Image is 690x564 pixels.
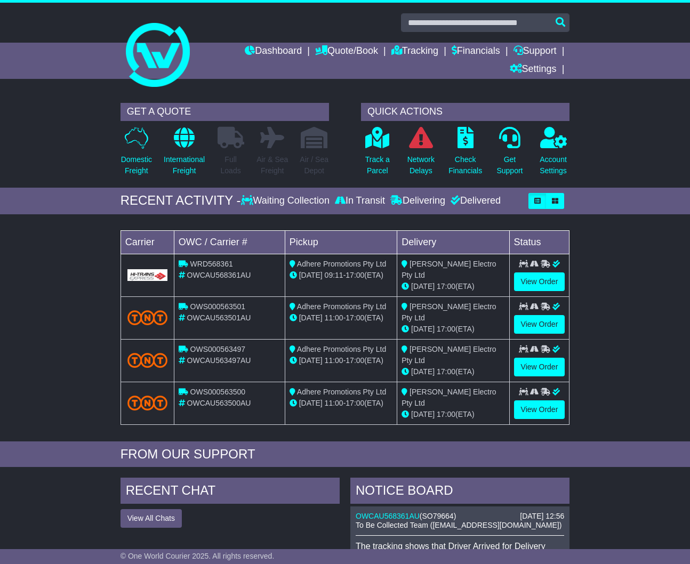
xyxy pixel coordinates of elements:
button: View All Chats [121,509,182,528]
a: AccountSettings [539,126,567,182]
td: Pickup [285,230,397,254]
div: (ETA) [402,324,504,335]
span: [DATE] [411,282,435,291]
div: - (ETA) [290,270,392,281]
span: [DATE] [299,271,323,279]
span: [PERSON_NAME] Electro Pty Ltd [402,388,496,407]
span: © One World Courier 2025. All rights reserved. [121,552,275,560]
td: OWC / Carrier # [174,230,285,254]
div: QUICK ACTIONS [361,103,569,121]
span: 17:00 [346,356,364,365]
img: GetCarrierServiceLogo [127,269,167,281]
a: GetSupport [496,126,523,182]
span: 09:11 [325,271,343,279]
a: Financials [452,43,500,61]
div: [DATE] 12:56 [520,512,564,521]
a: Dashboard [245,43,302,61]
span: [PERSON_NAME] Electro Pty Ltd [402,260,496,279]
td: Status [509,230,569,254]
p: Track a Parcel [365,154,390,176]
a: View Order [514,272,565,291]
span: OWCAU568361AU [187,271,251,279]
img: TNT_Domestic.png [127,396,167,410]
a: View Order [514,315,565,334]
a: Track aParcel [365,126,390,182]
p: Full Loads [218,154,244,176]
div: NOTICE BOARD [350,478,569,506]
span: 17:00 [437,410,455,418]
a: Quote/Book [315,43,378,61]
span: 17:00 [437,367,455,376]
div: Delivered [448,195,501,207]
a: NetworkDelays [407,126,435,182]
span: [DATE] [299,399,323,407]
span: OWS000563497 [190,345,246,353]
span: OWCAU563497AU [187,356,251,365]
p: Get Support [496,154,523,176]
p: Air / Sea Depot [300,154,328,176]
p: Network Delays [407,154,435,176]
span: WRD568361 [190,260,233,268]
div: RECENT ACTIVITY - [121,193,241,208]
span: 11:00 [325,399,343,407]
span: OWS000563500 [190,388,246,396]
span: 17:00 [437,325,455,333]
div: - (ETA) [290,398,392,409]
p: Account Settings [540,154,567,176]
div: - (ETA) [290,355,392,366]
span: 11:00 [325,356,343,365]
div: In Transit [332,195,388,207]
span: 11:00 [325,313,343,322]
span: [DATE] [411,367,435,376]
span: OWCAU563501AU [187,313,251,322]
span: OWS000563501 [190,302,246,311]
span: 17:00 [437,282,455,291]
div: Delivering [388,195,448,207]
a: InternationalFreight [163,126,205,182]
a: View Order [514,400,565,419]
span: [DATE] [299,313,323,322]
span: Adhere Promotions Pty Ltd [297,260,386,268]
div: Waiting Collection [241,195,332,207]
div: GET A QUOTE [121,103,329,121]
span: SO79664 [422,512,454,520]
span: [DATE] [411,325,435,333]
a: CheckFinancials [448,126,483,182]
span: OWCAU563500AU [187,399,251,407]
img: TNT_Domestic.png [127,353,167,367]
a: View Order [514,358,565,376]
span: 17:00 [346,399,364,407]
td: Carrier [121,230,174,254]
span: Adhere Promotions Pty Ltd [297,345,386,353]
span: 17:00 [346,313,364,322]
p: International Freight [164,154,205,176]
span: 17:00 [346,271,364,279]
p: Air & Sea Freight [256,154,288,176]
img: TNT_Domestic.png [127,310,167,325]
a: DomesticFreight [121,126,153,182]
div: FROM OUR SUPPORT [121,447,570,462]
span: Adhere Promotions Pty Ltd [297,388,386,396]
span: Adhere Promotions Pty Ltd [297,302,386,311]
span: [PERSON_NAME] Electro Pty Ltd [402,345,496,365]
div: - (ETA) [290,312,392,324]
span: [DATE] [299,356,323,365]
div: (ETA) [402,409,504,420]
span: [DATE] [411,410,435,418]
a: Support [514,43,557,61]
div: (ETA) [402,366,504,377]
div: ( ) [356,512,564,521]
a: OWCAU568361AU [356,512,420,520]
p: Domestic Freight [121,154,152,176]
a: Settings [510,61,557,79]
span: [PERSON_NAME] Electro Pty Ltd [402,302,496,322]
div: (ETA) [402,281,504,292]
a: Tracking [391,43,438,61]
p: Check Financials [448,154,482,176]
span: To Be Collected Team ([EMAIL_ADDRESS][DOMAIN_NAME]) [356,521,561,529]
td: Delivery [397,230,509,254]
div: RECENT CHAT [121,478,340,506]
